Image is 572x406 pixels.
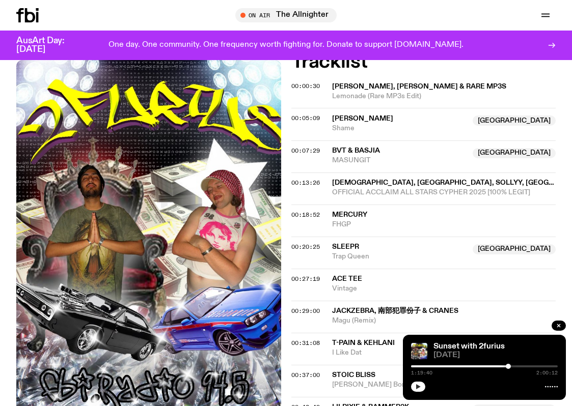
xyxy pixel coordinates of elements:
[332,339,395,346] span: T-Pain & Kehlani
[291,83,320,89] button: 00:00:30
[473,115,556,126] span: [GEOGRAPHIC_DATA]
[332,211,367,218] span: Mercury
[332,348,556,358] span: I Like Dat
[16,37,81,54] h3: AusArt Day: [DATE]
[291,276,320,282] button: 00:27:19
[332,115,393,122] span: [PERSON_NAME]
[332,156,467,165] span: MASUNGIT
[332,220,556,229] span: FHGP
[332,243,359,250] span: SLEEPR
[108,41,464,50] p: One day. One community. One frequency worth fighting for. Donate to support [DOMAIN_NAME].
[473,244,556,254] span: [GEOGRAPHIC_DATA]
[291,275,320,283] span: 00:27:19
[291,371,320,379] span: 00:37:00
[332,124,467,133] span: Shame
[291,115,320,121] button: 00:05:09
[433,342,505,351] a: Sunset with 2furius
[291,307,320,315] span: 00:29:00
[291,340,320,346] button: 00:31:08
[291,114,320,122] span: 00:05:09
[291,372,320,378] button: 00:37:00
[291,308,320,314] button: 00:29:00
[291,339,320,347] span: 00:31:08
[291,148,320,154] button: 00:07:29
[332,275,362,282] span: Ace Tee
[536,370,558,375] span: 2:00:12
[332,147,380,154] span: BVT & Basjia
[291,243,320,251] span: 00:20:25
[332,371,375,379] span: Stoic Bliss
[291,53,556,71] h2: Tracklist
[332,252,467,262] span: Trap Queen
[291,179,320,187] span: 00:13:26
[291,180,320,186] button: 00:13:26
[411,370,432,375] span: 1:19:40
[291,147,320,155] span: 00:07:29
[411,343,427,359] img: In the style of cheesy 2000s hip hop mixtapes - Mateo on the left has his hands clapsed in prayer...
[433,352,558,359] span: [DATE]
[332,83,506,90] span: [PERSON_NAME], [PERSON_NAME] & Rare MP3s
[291,212,320,218] button: 00:18:52
[332,380,556,390] span: [PERSON_NAME] Bonduk
[332,92,556,101] span: Lemonade (Rare MP3s Edit)
[291,82,320,90] span: 00:00:30
[291,244,320,250] button: 00:20:25
[332,188,556,197] span: OFFICIAL ACCLAIM ALL STARS CYPHER 2025 [100% LEGIT]
[235,8,337,22] button: On AirThe Allnighter
[332,307,458,314] span: jackzebra, 南部犯罪份子 & cranes
[332,316,556,326] span: Magu (Remix)
[332,284,556,294] span: Vintage
[473,148,556,158] span: [GEOGRAPHIC_DATA]
[291,211,320,219] span: 00:18:52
